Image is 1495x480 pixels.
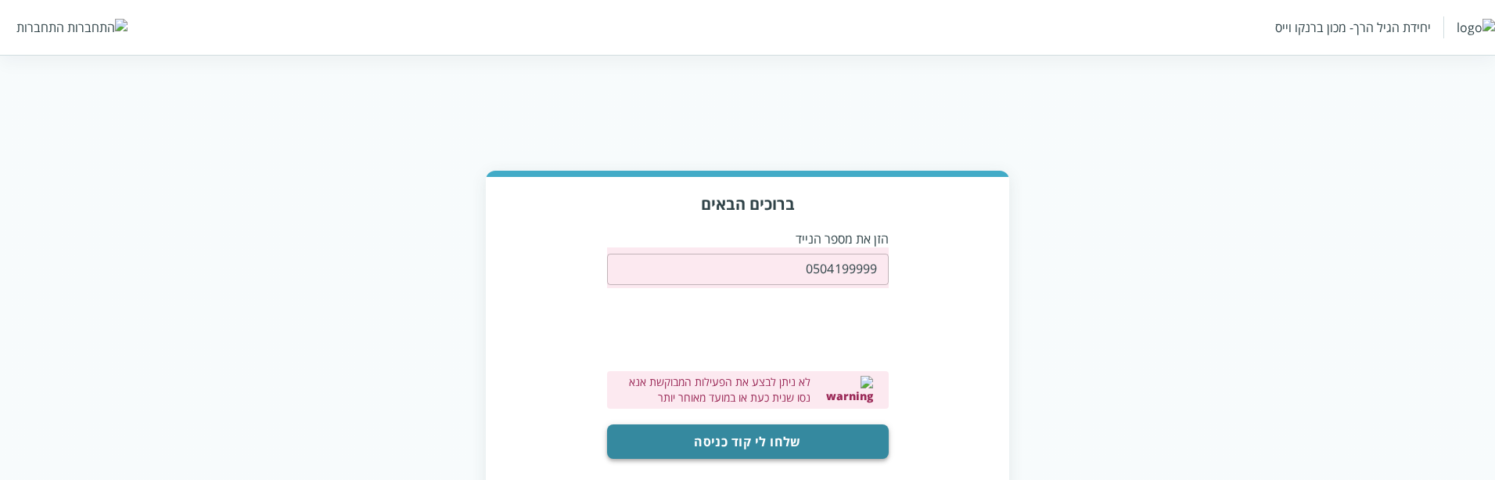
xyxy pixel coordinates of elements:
[651,294,889,355] iframe: reCAPTCHA
[67,19,128,36] img: התחברות
[501,193,994,215] h3: ברוכים הבאים
[623,374,811,406] label: לא ניתן לבצע את הפעילות המבוקשת אנא נסו שנית כעת או במועד מאוחר יותר
[820,376,872,403] img: warning
[1275,19,1431,36] div: יחידת הגיל הרך- מכון ברנקו וייס
[16,19,64,36] div: התחברות
[1457,19,1495,36] img: logo
[607,254,889,285] input: טלפון
[607,230,889,247] p: הזן את מספר הנייד
[607,424,889,459] button: שלחו לי קוד כניסה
